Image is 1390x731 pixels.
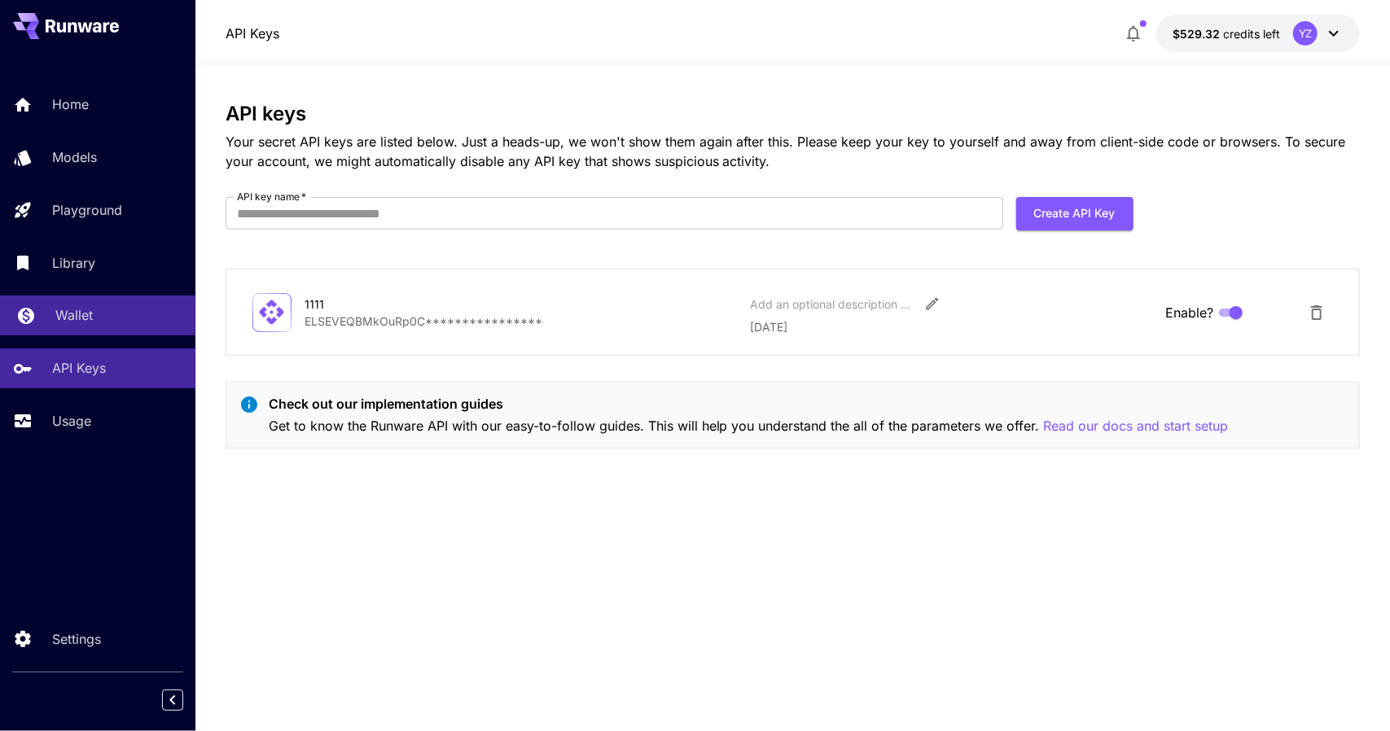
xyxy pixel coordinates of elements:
a: API Keys [226,24,279,43]
p: Home [52,94,89,114]
p: [DATE] [750,318,1153,335]
div: YZ [1293,21,1318,46]
button: Edit [918,289,947,318]
p: Check out our implementation guides [269,394,1229,414]
span: Enable? [1165,303,1213,322]
p: Library [52,253,95,273]
div: Collapse sidebar [174,685,195,715]
p: Your secret API keys are listed below. Just a heads-up, we won't show them again after this. Plea... [226,132,1361,171]
p: Models [52,147,97,167]
nav: breadcrumb [226,24,279,43]
p: Get to know the Runware API with our easy-to-follow guides. This will help you understand the all... [269,416,1229,436]
p: Wallet [55,305,93,325]
div: $529.31544 [1173,25,1280,42]
div: Add an optional description or comment [750,295,913,313]
button: Delete API Key [1300,296,1333,329]
p: Usage [52,411,91,431]
p: API Keys [52,358,106,378]
p: Settings [52,629,101,649]
div: 1111 [305,295,467,313]
button: Create API Key [1016,197,1133,230]
label: API key name [237,190,307,204]
h3: API keys [226,103,1361,125]
button: $529.31544YZ [1156,15,1360,52]
span: credits left [1223,27,1280,41]
button: Collapse sidebar [162,689,183,711]
p: Playground [52,200,122,220]
button: Read our docs and start setup [1044,416,1229,436]
span: $529.32 [1173,27,1223,41]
